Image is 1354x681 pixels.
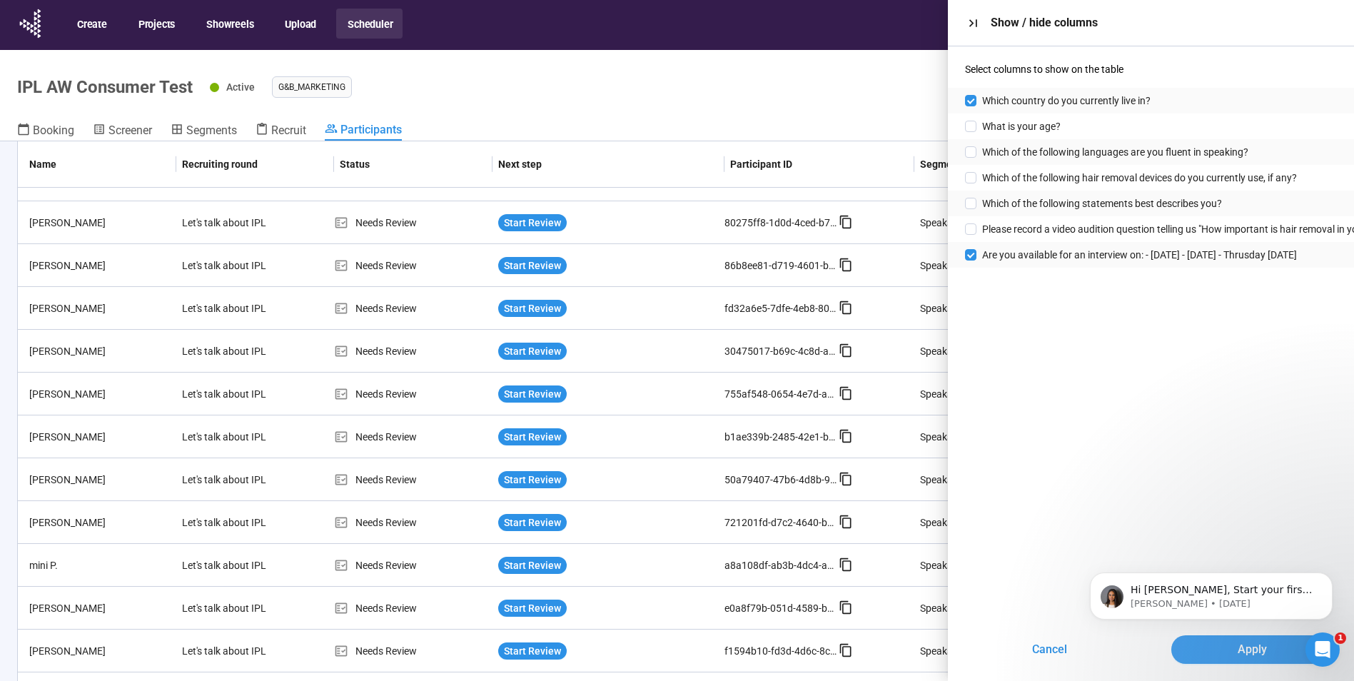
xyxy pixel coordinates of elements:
div: [PERSON_NAME] [24,429,176,445]
span: Booking [33,123,74,137]
iframe: Intercom notifications message [1068,543,1354,642]
div: Needs Review [334,515,492,530]
th: Name [18,141,176,188]
button: Start Review [498,514,567,531]
span: G&B_MARKETING [278,80,345,94]
span: Start Review [504,386,561,402]
button: Start Review [498,343,567,360]
div: [PERSON_NAME] [24,343,176,359]
th: Next step [492,141,724,188]
div: Let's talk about IPL [176,338,283,365]
div: [PERSON_NAME] [24,515,176,530]
span: Which of the following statements best describes you? [982,196,1222,211]
span: What is your age? [982,118,1061,134]
div: Let's talk about IPL [176,595,283,622]
div: 755af548-0654-4e7d-aaab-72060b19d052 [724,386,839,402]
div: Needs Review [334,258,492,273]
span: Start Review [504,215,561,231]
div: Speaks English [920,215,986,231]
div: Speaks English [920,429,986,445]
div: [PERSON_NAME] [24,258,176,273]
div: [PERSON_NAME] [24,386,176,402]
span: Start Review [504,343,561,359]
div: Needs Review [334,472,492,488]
span: Are you available for an interview on: - [DATE] - [DATE] - Thrusday [DATE] [982,247,1297,263]
button: Apply [1171,635,1334,664]
div: f1594b10-fd3d-4d6c-8c43-9de67f8dd1fc [724,643,839,659]
span: Participants [340,123,402,136]
div: Speaks English [920,386,986,402]
span: Cancel [1032,640,1067,658]
div: Let's talk about IPL [176,423,283,450]
button: Create [66,9,117,39]
div: [PERSON_NAME] [24,472,176,488]
div: Let's talk about IPL [176,295,283,322]
div: Let's talk about IPL [176,466,283,493]
div: Speaks English [920,343,986,359]
button: Start Review [498,300,567,317]
div: b1ae339b-2485-42e1-b6f9-d90ab55d024c [724,429,839,445]
div: Speaks English [920,301,986,316]
iframe: Intercom live chat [1305,632,1340,667]
button: Start Review [498,385,567,403]
div: fd32a6e5-7dfe-4eb8-803a-d8cdbf705b32 [724,301,839,316]
div: 30475017-b69c-4c8d-a093-f3fe68f06097 [724,343,839,359]
th: Status [334,141,492,188]
div: 50a79407-47b6-4d8b-9bfe-72f75bc0990f [724,472,839,488]
div: 721201fd-d7c2-4640-b28a-de55e3ceb1a2 [724,515,839,530]
a: Participants [325,122,402,141]
span: Which of the following hair removal devices do you currently use, if any? [982,170,1297,186]
div: Speaks English [920,515,986,530]
div: [PERSON_NAME] [24,600,176,616]
span: Recruit [271,123,306,137]
div: Speaks English [920,600,986,616]
span: Apply [1238,640,1267,658]
div: Needs Review [334,386,492,402]
div: e0a8f79b-051d-4589-b0be-19bf97dbf5e0 [724,600,839,616]
span: Start Review [504,643,561,659]
div: 86b8ee81-d719-4601-bc9a-87b4f70aec1b [724,258,839,273]
button: Start Review [498,214,567,231]
span: Start Review [504,258,561,273]
span: Start Review [504,515,561,530]
button: Start Review [498,257,567,274]
button: Start Review [498,642,567,660]
div: Select columns to show on the table [965,64,1337,75]
span: Start Review [504,429,561,445]
th: Recruiting round [176,141,335,188]
div: Needs Review [334,429,492,445]
span: Start Review [504,558,561,573]
a: Booking [17,122,74,141]
button: Showreels [195,9,263,39]
button: Upload [273,9,326,39]
div: Speaks English [920,258,986,273]
span: Which country do you currently live in? [982,93,1151,109]
span: Start Review [504,472,561,488]
div: Show / hide columns [991,14,1331,31]
div: mini P. [24,558,176,573]
h1: IPL AW Consumer Test [17,77,193,97]
th: Participant ID [724,141,914,188]
button: Projects [127,9,185,39]
div: a8a108df-ab3b-4dc4-aa84-ffbace32d41a [724,558,839,573]
a: Recruit [256,122,306,141]
div: Needs Review [334,643,492,659]
div: Needs Review [334,215,492,231]
div: 80275ff8-1d0d-4ced-b744-45680faa0c73 [724,215,839,231]
div: Needs Review [334,558,492,573]
span: Active [226,81,255,93]
button: Start Review [498,557,567,574]
div: [PERSON_NAME] [24,215,176,231]
div: Let's talk about IPL [176,252,283,279]
button: Start Review [498,428,567,445]
button: Start Review [498,600,567,617]
div: [PERSON_NAME] [24,643,176,659]
div: Let's talk about IPL [176,552,283,579]
a: Segments [171,122,237,141]
div: Speaks English [920,643,986,659]
div: Needs Review [334,301,492,316]
button: Scheduler [336,9,403,39]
